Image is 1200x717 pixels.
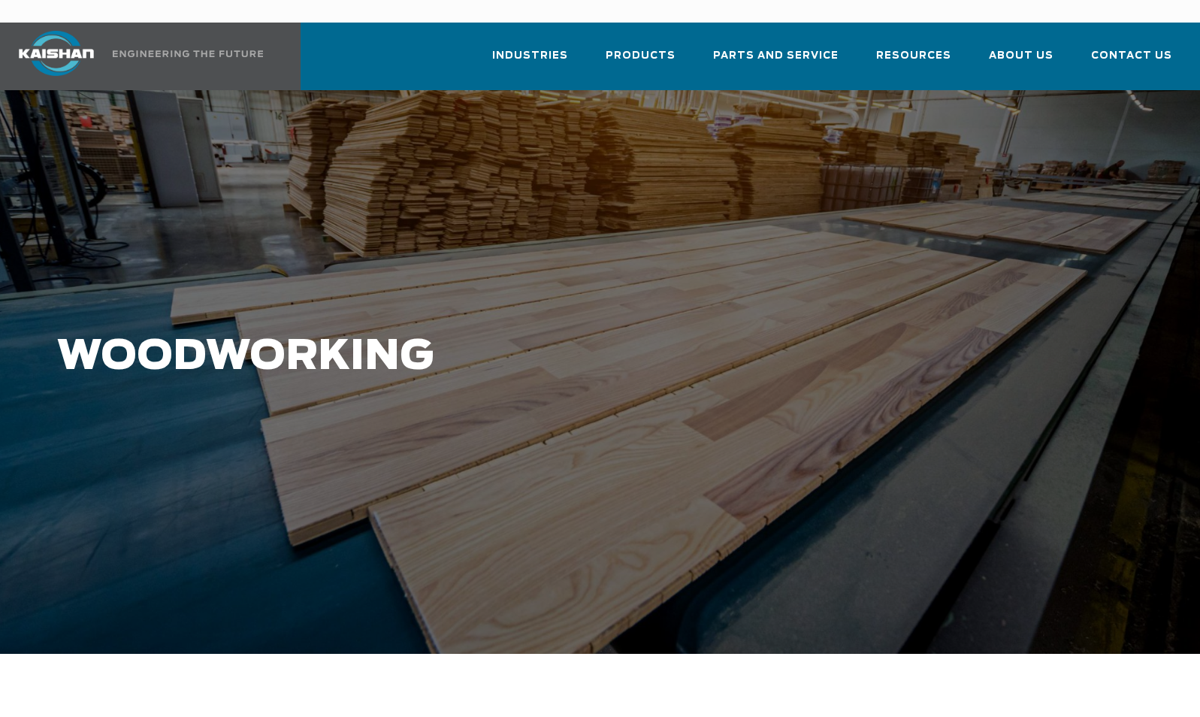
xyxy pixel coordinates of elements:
a: Contact Us [1091,36,1172,87]
a: Products [606,36,676,87]
h1: Woodworking [57,334,959,380]
span: Contact Us [1091,47,1172,65]
span: Parts and Service [713,47,839,65]
a: Industries [492,36,568,87]
span: Products [606,47,676,65]
a: About Us [989,36,1053,87]
a: Resources [876,36,951,87]
img: Engineering the future [113,50,263,57]
span: Industries [492,47,568,65]
a: Parts and Service [713,36,839,87]
span: Resources [876,47,951,65]
span: About Us [989,47,1053,65]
